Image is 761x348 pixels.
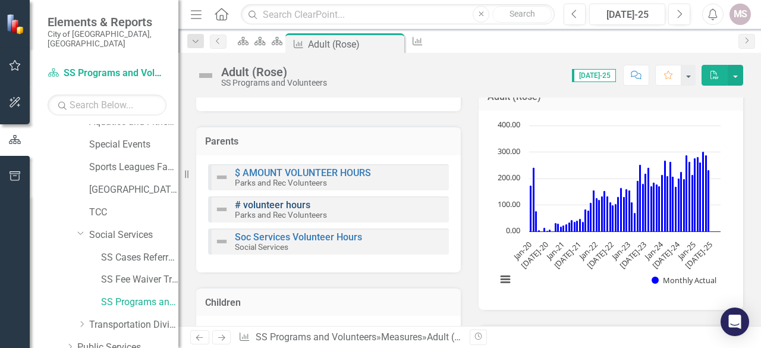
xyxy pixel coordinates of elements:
[235,178,327,187] small: Parks and Rec Volunteers
[215,170,229,184] img: Not Defined
[628,190,631,231] path: Jan-23, 156. Monthly Actual.
[533,167,535,231] path: Feb-20, 242.55. Monthly Actual.
[498,146,520,156] text: 300.00
[641,239,665,262] text: Jan-24
[574,221,576,231] path: May-21, 36. Monthly Actual.
[238,331,461,344] div: » »
[596,197,598,231] path: Jan-22, 127.75. Monthly Actual.
[568,222,571,231] path: Mar-21, 34.75. Monthly Actual.
[196,66,215,85] img: Not Defined
[48,29,166,49] small: City of [GEOGRAPHIC_DATA], [GEOGRAPHIC_DATA]
[644,173,647,231] path: Jul-23, 219.55. Monthly Actual.
[609,239,633,263] text: Jan-23
[519,239,551,271] text: [DATE]-20
[590,202,592,231] path: Nov-21, 110. Monthly Actual.
[672,176,674,231] path: May-24, 207.5. Monthly Actual.
[683,178,685,231] path: Sep-24, 197.95. Monthly Actual.
[576,220,578,231] path: Jun-21, 42.25. Monthly Actual.
[707,170,710,231] path: Jun-25, 232.4. Monthly Actual.
[488,92,734,102] h3: Adult (Rose)
[101,296,178,309] a: SS Programs and Volunteers
[538,230,540,231] path: Apr-20, 5. Monthly Actual.
[582,221,584,231] path: Aug-21, 36.75. Monthly Actual.
[683,239,715,271] text: [DATE]-25
[308,37,401,52] div: Adult (Rose)
[576,239,600,263] text: Jan-22
[699,162,702,231] path: Mar-25, 262.5. Monthly Actual.
[562,225,565,231] path: Jan-21, 23.75. Monthly Actual.
[48,67,166,80] a: SS Programs and Volunteers
[506,225,520,236] text: 0.00
[241,4,555,25] input: Search ClearPoint...
[650,186,653,231] path: Sep-23, 172.25. Monthly Actual.
[589,4,665,25] button: [DATE]-25
[89,183,178,197] a: [GEOGRAPHIC_DATA]
[546,230,549,231] path: Jul-20, 3.5. Monthly Actual.
[205,136,452,147] h3: Parents
[235,167,371,178] a: $ AMOUNT VOLUNTEER HOURS
[565,224,568,231] path: Feb-21, 28.5. Monthly Actual.
[584,239,616,271] text: [DATE]-22
[89,161,178,174] a: Sports Leagues Facilities Fields
[631,202,633,231] path: Feb-23, 112. Monthly Actual.
[623,196,625,231] path: Nov-22, 131.6. Monthly Actual.
[658,186,661,231] path: Dec-23, 171.75. Monthly Actual.
[560,226,562,231] path: Dec-20, 18. Monthly Actual.
[601,196,603,231] path: Mar-22, 134.75. Monthly Actual.
[490,120,731,298] div: Chart. Highcharts interactive chart.
[705,155,707,231] path: May-25, 288.65. Monthly Actual.
[606,196,609,231] path: May-22, 134.5. Monthly Actual.
[571,220,573,231] path: Apr-21, 43.5. Monthly Actual.
[603,190,606,231] path: Apr-22, 153.5. Monthly Actual.
[652,275,716,286] button: Show Monthly Actual
[639,164,641,231] path: May-23, 251.7. Monthly Actual.
[498,172,520,183] text: 200.00
[587,210,590,231] path: Oct-21, 79.75. Monthly Actual.
[256,331,376,343] a: SS Programs and Volunteers
[205,297,452,308] h3: Children
[664,160,666,231] path: Feb-24, 267.75. Monthly Actual.
[89,138,178,152] a: Special Events
[634,212,636,231] path: Mar-23, 70.75. Monthly Actual.
[593,190,595,231] path: Dec-21, 156.5. Monthly Actual.
[617,239,649,271] text: [DATE]-23
[490,120,727,298] svg: Interactive chart
[221,65,327,79] div: Adult (Rose)
[593,8,661,22] div: [DATE]-25
[669,161,672,231] path: Apr-24, 263.75. Monthly Actual.
[721,308,749,336] div: Open Intercom Messenger
[729,4,751,25] button: MS
[675,186,677,231] path: Jun-24, 170.2. Monthly Actual.
[498,199,520,209] text: 100.00
[497,271,514,288] button: View chart menu, Chart
[48,95,166,115] input: Search Below...
[427,331,479,343] div: Adult (Rose)
[535,211,537,231] path: Mar-20, 77.5. Monthly Actual.
[101,273,178,287] a: SS Fee Waiver Tracking
[572,69,616,82] span: [DATE]-25
[48,15,166,29] span: Elements & Reports
[555,222,557,231] path: Oct-20, 31.5. Monthly Actual.
[674,239,698,263] text: Jan-25
[557,223,559,231] path: Nov-20, 31.25. Monthly Actual.
[612,205,614,231] path: Jul-22, 99.75. Monthly Actual.
[685,155,688,231] path: Oct-24, 287.95. Monthly Actual.
[235,242,288,252] small: Social Services
[647,167,650,231] path: Aug-23, 242.5. Monthly Actual.
[656,184,658,231] path: Nov-23, 179.75. Monthly Actual.
[694,158,696,231] path: Jan-25, 277.75. Monthly Actual.
[653,182,655,231] path: Oct-23, 185. Monthly Actual.
[625,189,628,231] path: Dec-22, 160.5. Monthly Actual.
[101,251,178,265] a: SS Cases Referrals and Phone Log
[498,119,520,130] text: 400.00
[543,227,546,231] path: Jun-20, 13.5. Monthly Actual.
[642,183,644,231] path: Jun-23, 180.25. Monthly Actual.
[650,239,682,271] text: [DATE]-24
[697,156,699,231] path: Feb-25, 282.75. Monthly Actual.
[552,239,583,271] text: [DATE]-21
[584,209,587,231] path: Sept - 21, 84.25. Monthly Actual.
[609,202,612,231] path: Jun-22, 111.5. Monthly Actual.
[666,175,669,231] path: Mar-24, 210. Monthly Actual.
